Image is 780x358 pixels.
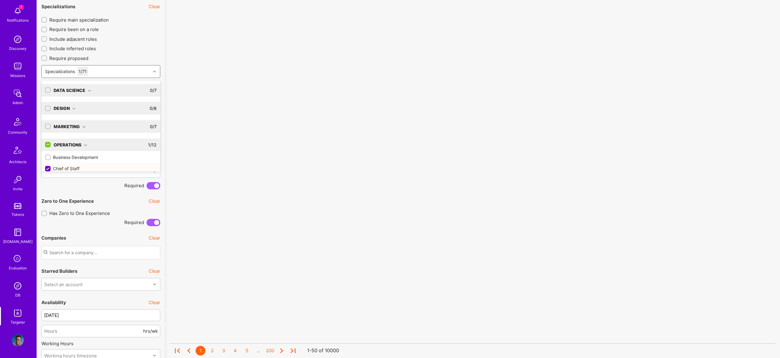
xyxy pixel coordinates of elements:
[72,107,76,111] i: icon ArrowDown
[45,154,157,160] div: Business Development
[7,17,29,23] div: Notifications
[45,68,75,75] div: Specializations
[219,346,229,356] div: 3
[253,346,263,356] div: ...
[41,309,160,321] input: Latest start date...
[77,67,88,76] div: 1 / 71
[153,70,156,73] i: icon Chevron
[12,334,24,346] img: User Avatar
[12,100,23,106] div: Admin
[9,45,27,52] div: Discovery
[230,346,240,356] div: 4
[12,5,24,17] img: bell
[149,268,160,274] button: Clear
[148,139,157,151] div: 1 / 12
[11,319,25,325] div: Targeter
[41,3,75,10] div: Specializations
[49,17,109,23] span: Require main specialization
[12,307,24,319] img: Skill Targeter
[10,114,25,129] img: Community
[124,219,144,226] span: Required
[14,203,21,209] img: tokens
[45,165,157,172] div: Chief of Staff
[12,211,24,218] div: Tokens
[15,292,20,298] div: DB
[49,26,99,33] span: Require been on a role
[54,105,76,111] div: Design
[84,143,87,147] i: icon ArrowDown
[150,84,157,97] div: 0 / 7
[207,346,217,356] div: 2
[150,102,157,114] div: 0 / 8
[41,299,66,306] div: Availability
[12,174,24,186] img: Invite
[19,5,24,10] span: 1
[150,120,157,133] div: 0 / 7
[153,283,156,286] i: icon Chevron
[265,346,275,356] div: 200
[54,87,91,93] div: Data Science
[12,280,24,292] img: Admin Search
[49,210,110,216] span: Has Zero to One Experience
[12,253,23,265] i: icon SelectionTeam
[149,299,160,306] button: Clear
[44,323,142,339] input: Hours
[10,334,25,346] a: User Avatar
[41,235,66,241] div: Companies
[49,55,88,61] span: Require proposed
[143,328,158,334] span: hrs/wk
[10,72,25,79] div: Missions
[149,235,160,241] button: Clear
[196,346,205,356] div: 1
[3,238,33,245] div: [DOMAIN_NAME]
[12,60,24,72] img: teamwork
[41,246,160,259] input: Search for a company...
[41,340,160,347] div: Working Hours
[10,144,25,159] img: Architects
[82,125,86,129] i: icon ArrowDown
[8,129,27,135] div: Community
[13,186,23,192] div: Invite
[54,123,86,130] div: Marketing
[9,159,27,165] div: Architects
[307,348,339,354] div: 1-50 of 10000
[54,142,87,148] div: Operations
[41,198,94,204] div: Zero to One Experience
[149,3,160,10] button: Clear
[242,346,252,356] div: 5
[41,268,77,274] div: Starred Builders
[49,45,96,52] span: Include inferred roles
[124,182,144,189] span: Required
[12,33,24,45] img: discovery
[12,226,24,238] img: guide book
[49,36,97,42] span: Include adjacent roles
[9,265,27,271] div: Evaluation
[12,87,24,100] img: admin teamwork
[153,354,156,357] i: icon Chevron
[149,198,160,204] button: Clear
[88,89,91,92] i: icon ArrowDown
[44,281,83,287] div: Select an account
